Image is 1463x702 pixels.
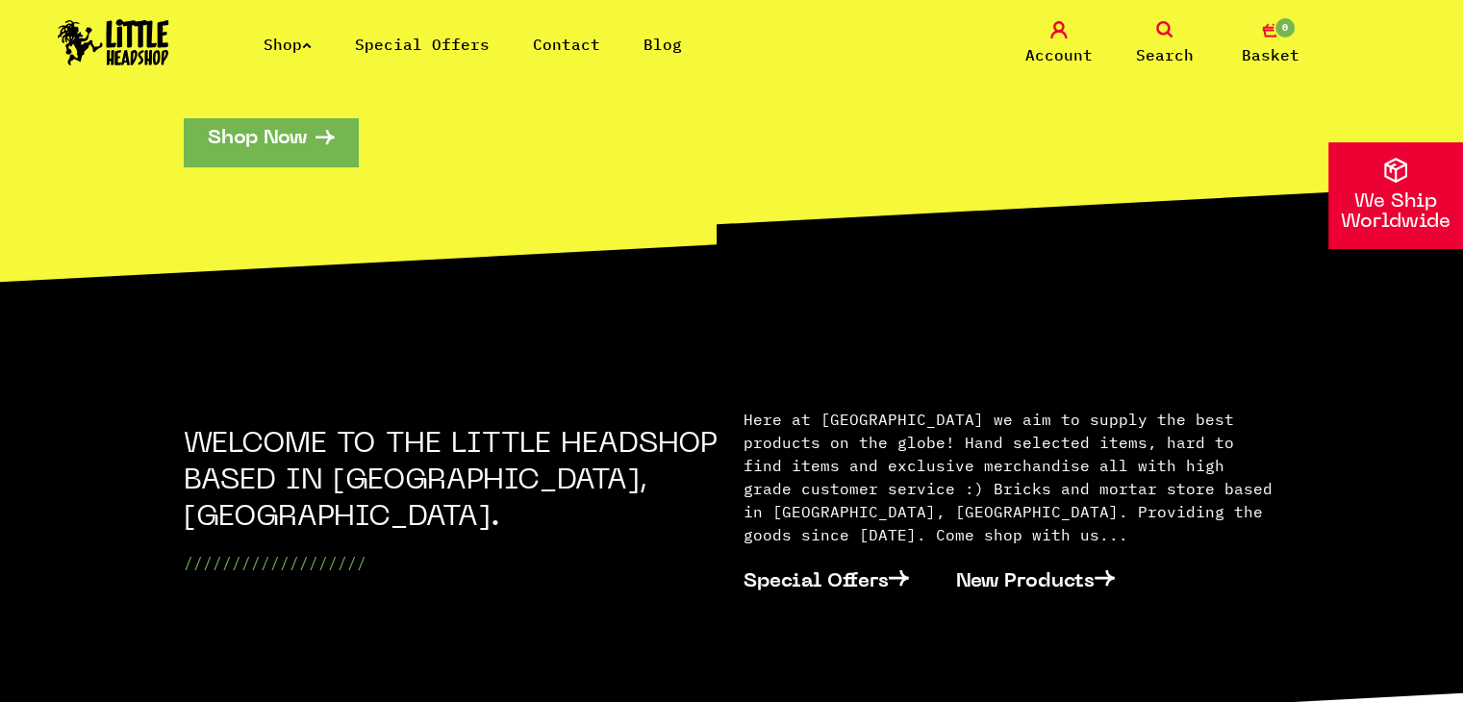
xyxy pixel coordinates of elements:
[184,108,358,166] a: Shop Now
[184,427,720,537] h2: WELCOME TO THE LITTLE HEADSHOP BASED IN [GEOGRAPHIC_DATA], [GEOGRAPHIC_DATA].
[1242,43,1299,66] span: Basket
[744,551,933,609] a: Special Offers
[58,19,169,65] img: Little Head Shop Logo
[533,35,600,54] a: Contact
[1136,43,1194,66] span: Search
[184,551,720,574] p: ///////////////////
[1223,21,1319,66] a: 0 Basket
[1274,16,1297,39] span: 0
[1117,21,1213,66] a: Search
[744,408,1280,546] p: Here at [GEOGRAPHIC_DATA] we aim to supply the best products on the globe! Hand selected items, h...
[956,551,1139,609] a: New Products
[643,35,682,54] a: Blog
[1328,192,1463,233] p: We Ship Worldwide
[1025,43,1093,66] span: Account
[264,35,312,54] a: Shop
[355,35,490,54] a: Special Offers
